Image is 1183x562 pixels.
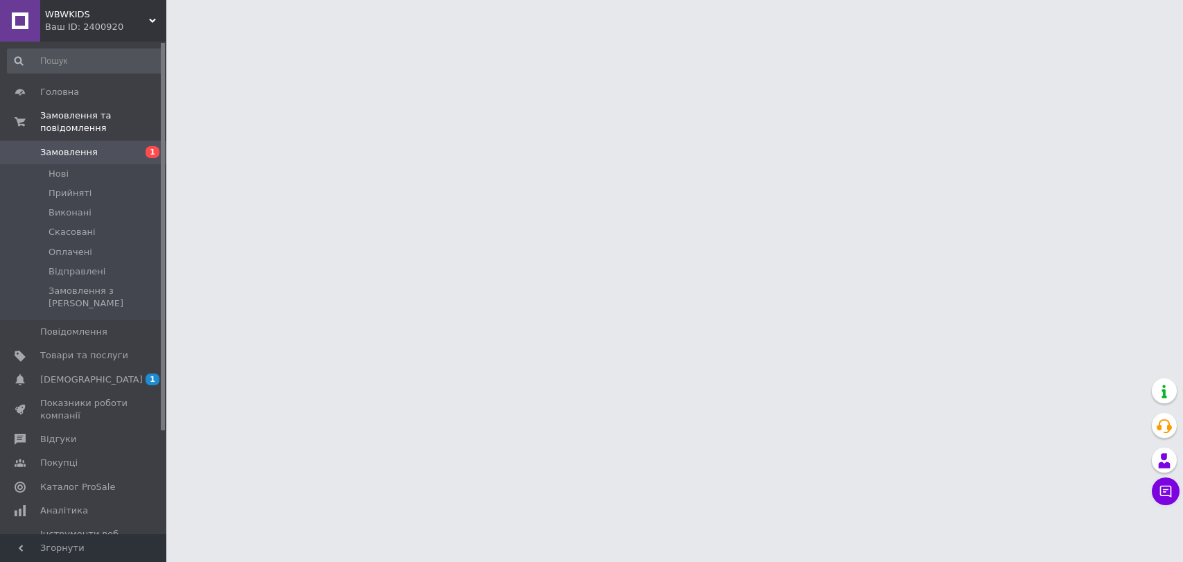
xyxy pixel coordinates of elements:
span: Покупці [40,457,78,469]
span: [DEMOGRAPHIC_DATA] [40,374,143,386]
button: Чат з покупцем [1152,477,1180,505]
span: Інструменти веб-майстра та SEO [40,528,128,553]
span: Нові [49,168,69,180]
span: Аналітика [40,504,88,517]
span: Замовлення та повідомлення [40,109,166,134]
input: Пошук [7,49,163,73]
span: Відгуки [40,433,76,446]
div: Ваш ID: 2400920 [45,21,166,33]
span: 1 [146,146,159,158]
span: Виконані [49,207,91,219]
span: Замовлення [40,146,98,159]
span: Головна [40,86,79,98]
span: Замовлення з [PERSON_NAME] [49,285,161,310]
span: Скасовані [49,226,96,238]
span: Товари та послуги [40,349,128,362]
span: Каталог ProSale [40,481,115,493]
span: Показники роботи компанії [40,397,128,422]
span: Повідомлення [40,326,107,338]
span: WBWKIDS [45,8,149,21]
span: Прийняті [49,187,91,200]
span: Відправлені [49,265,105,278]
span: 1 [146,374,159,385]
span: Оплачені [49,246,92,258]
